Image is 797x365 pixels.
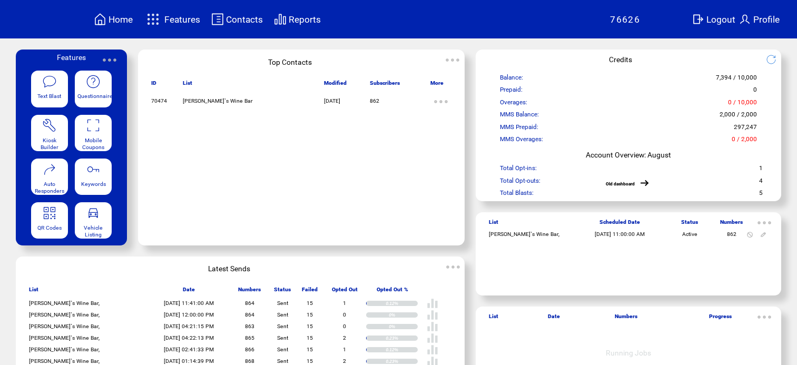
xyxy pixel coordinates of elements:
img: auto-responders.svg [42,162,57,176]
span: Prepaid: [500,86,523,98]
img: questionnaire.svg [86,74,101,89]
span: List [489,219,498,230]
img: refresh.png [766,54,784,65]
img: profile.svg [739,13,751,26]
span: [PERSON_NAME]`s Wine Bar [183,97,253,104]
span: 1 [759,164,763,176]
span: 0 [343,323,346,330]
a: Logout [690,11,737,27]
span: 864 [245,300,254,307]
img: ellypsis.svg [442,50,463,71]
img: notallowed.svg [747,232,753,238]
span: Credits [609,55,632,64]
img: poll%20-%20white.svg [427,309,438,321]
span: Keywords [81,181,106,188]
span: ID [151,80,156,91]
span: [DATE] [324,97,340,104]
a: Auto Responders [31,159,67,195]
span: List [183,80,192,91]
span: Opted Out % [377,286,408,298]
img: tool%201.svg [42,118,57,133]
img: ellypsis.svg [754,307,775,328]
img: home.svg [94,13,106,26]
img: exit.svg [692,13,704,26]
span: [DATE] 11:00:00 AM [595,231,645,238]
span: 76626 [610,14,640,25]
span: 0 / 10,000 [728,98,757,111]
span: List [489,313,498,324]
span: Opted Out [332,286,358,298]
span: 70474 [151,97,167,104]
span: 7,394 / 10,000 [716,74,757,86]
span: [PERSON_NAME]`s Wine Bar, [29,358,100,364]
span: Balance: [500,74,523,86]
span: [DATE] 01:14:39 PM [164,358,214,364]
img: qr.svg [42,205,57,220]
span: Top Contacts [268,58,312,66]
span: 864 [245,311,254,318]
span: Status [681,219,698,230]
span: Account Overview: August [586,151,671,159]
a: Profile [737,11,781,27]
span: Contacts [226,14,263,25]
a: Home [92,11,134,27]
span: Total Blasts: [500,189,534,201]
a: Keywords [75,159,111,195]
span: Scheduled Date [599,219,640,230]
span: [DATE] 04:21:15 PM [164,323,214,330]
img: poll%20-%20white.svg [427,344,438,356]
div: 0.12% [386,347,418,352]
span: Sent [277,311,288,318]
img: keywords.svg [86,162,101,176]
span: Questionnaire [77,93,113,100]
span: Sent [277,346,288,353]
span: Profile [753,14,780,25]
span: Sent [277,358,288,364]
span: Running Jobs [606,349,651,357]
span: Sent [277,323,288,330]
span: [PERSON_NAME]`s Wine Bar, [29,346,100,353]
span: Sent [277,300,288,307]
span: 2,000 / 2,000 [720,111,757,123]
span: Features [57,53,86,62]
span: 0 / 2,000 [732,135,757,147]
span: Text Blast [37,93,61,100]
img: contacts.svg [211,13,224,26]
span: Date [548,313,560,324]
span: 2 [343,358,346,364]
span: 868 [245,358,254,364]
span: 0 [343,311,346,318]
span: Home [109,14,133,25]
span: [PERSON_NAME]`s Wine Bar, [489,231,559,238]
span: 862 [727,231,736,238]
a: Contacts [210,11,264,27]
span: 15 [307,311,313,318]
span: Status [274,286,291,298]
a: Text Blast [31,71,67,107]
span: MMS Overages: [500,135,543,147]
span: Kiosk Builder [41,137,58,151]
span: [DATE] 04:22:13 PM [164,334,214,341]
span: 15 [307,346,313,353]
span: Numbers [615,313,637,324]
span: 15 [307,358,313,364]
a: Features [142,9,202,29]
span: Date [183,286,195,298]
span: List [29,286,38,298]
span: Numbers [238,286,261,298]
span: 15 [307,323,313,330]
span: MMS Balance: [500,111,539,123]
div: 0.12% [386,301,418,306]
span: Logout [706,14,735,25]
a: Mobile Coupons [75,115,111,151]
img: features.svg [144,11,162,28]
span: 15 [307,300,313,307]
span: Features [164,14,200,25]
a: QR Codes [31,202,67,239]
span: Sent [277,334,288,341]
span: More [430,80,444,91]
a: Old dashboard [606,181,635,186]
span: Total Opt-ins: [500,164,537,176]
span: [PERSON_NAME]`s Wine Bar, [29,300,100,307]
span: Modified [324,80,347,91]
